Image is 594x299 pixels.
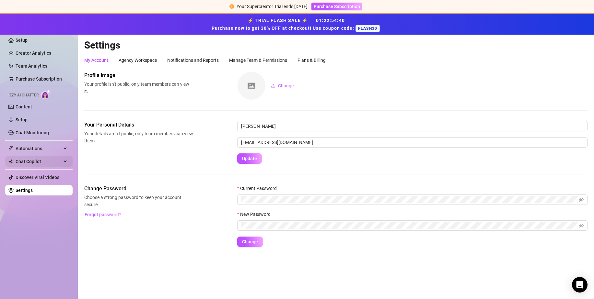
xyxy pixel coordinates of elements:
div: Plans & Billing [297,57,326,64]
button: Forgot password? [84,209,121,220]
span: Update [242,156,257,161]
button: Update [237,153,262,164]
label: New Password [237,211,275,218]
span: Your Supercreator Trial ends [DATE]. [237,4,309,9]
img: square-placeholder.png [238,72,265,100]
a: Purchase Subscription [311,4,362,9]
span: thunderbolt [8,146,14,151]
a: Setup [16,117,28,122]
span: Profile image [84,72,193,79]
div: Open Intercom Messenger [572,277,588,293]
span: Izzy AI Chatter [8,92,39,98]
span: Choose a strong password to keep your account secure. [84,194,193,208]
img: Chat Copilot [8,159,13,164]
span: Your details aren’t public, only team members can view them. [84,130,193,144]
span: Automations [16,143,62,154]
a: Discover Viral Videos [16,175,59,180]
div: Manage Team & Permissions [229,57,287,64]
img: AI Chatter [41,90,51,99]
span: Your profile isn’t public, only team members can view it. [84,81,193,95]
div: My Account [84,57,108,64]
span: eye-invisible [579,197,584,202]
label: Current Password [237,185,281,192]
h2: Settings [84,39,588,51]
input: Enter name [237,121,588,131]
input: New Password [241,222,578,229]
a: Purchase Subscription [16,76,62,82]
button: Change [266,81,299,91]
a: Settings [16,188,33,193]
span: 01 : 22 : 54 : 40 [316,18,345,23]
span: Your Personal Details [84,121,193,129]
span: Purchase Subscription [314,4,360,9]
a: Content [16,104,32,109]
a: Team Analytics [16,63,47,69]
input: Enter new email [237,137,588,148]
div: Notifications and Reports [167,57,219,64]
a: Setup [16,38,28,43]
strong: Purchase now to get 30% OFF at checkout! Use coupon code: [212,26,355,31]
a: Chat Monitoring [16,130,49,135]
button: Change [237,237,263,247]
span: Chat Copilot [16,156,62,167]
span: exclamation-circle [229,4,234,9]
span: FLASH30 [355,25,380,32]
strong: ⚡ TRIAL FLASH SALE ⚡ [212,18,382,31]
input: Current Password [241,196,578,203]
span: Change [278,83,294,88]
span: upload [271,83,275,88]
span: Change Password [84,185,193,193]
span: Forgot password? [85,212,121,217]
span: Change [242,239,258,244]
button: Purchase Subscription [311,3,362,10]
div: Agency Workspace [119,57,157,64]
a: Creator Analytics [16,48,67,58]
span: eye-invisible [579,223,584,228]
